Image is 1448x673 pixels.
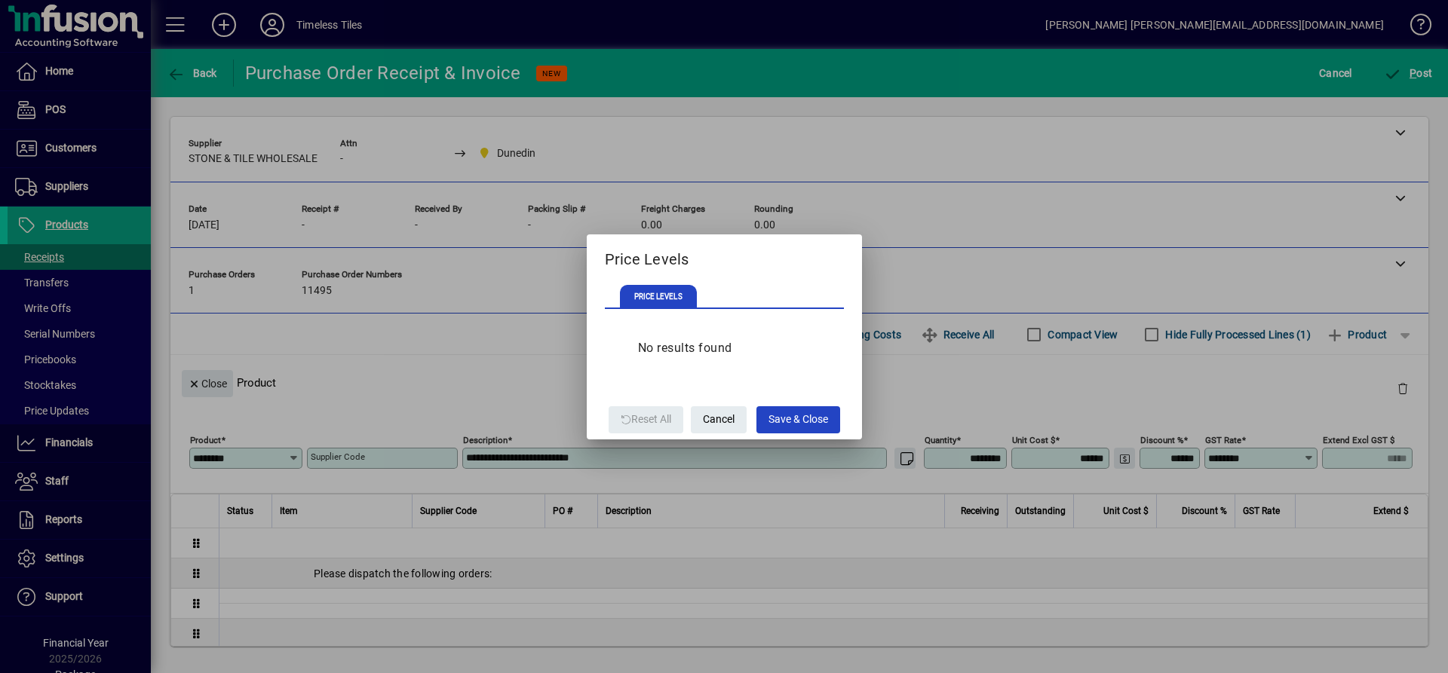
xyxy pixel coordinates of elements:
button: Cancel [691,406,747,433]
span: Save & Close [768,407,828,432]
h2: Price Levels [587,234,862,278]
div: No results found [623,324,747,372]
span: PRICE LEVELS [620,285,697,309]
button: Save & Close [756,406,840,433]
span: Cancel [703,407,735,432]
